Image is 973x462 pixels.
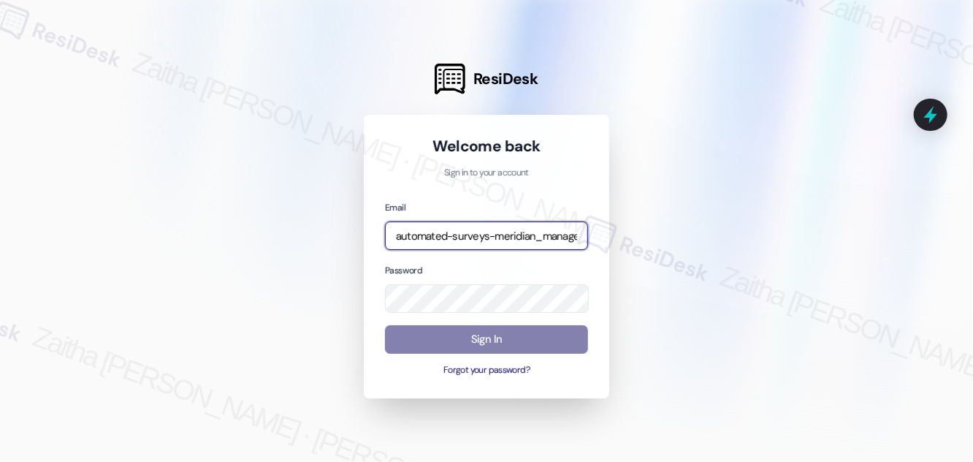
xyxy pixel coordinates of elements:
label: Email [385,202,405,213]
label: Password [385,265,422,276]
button: Forgot your password? [385,364,588,377]
button: Sign In [385,325,588,354]
span: ResiDesk [473,69,538,89]
input: name@example.com [385,221,588,250]
p: Sign in to your account [385,167,588,180]
img: ResiDesk Logo [435,64,465,94]
h1: Welcome back [385,136,588,156]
